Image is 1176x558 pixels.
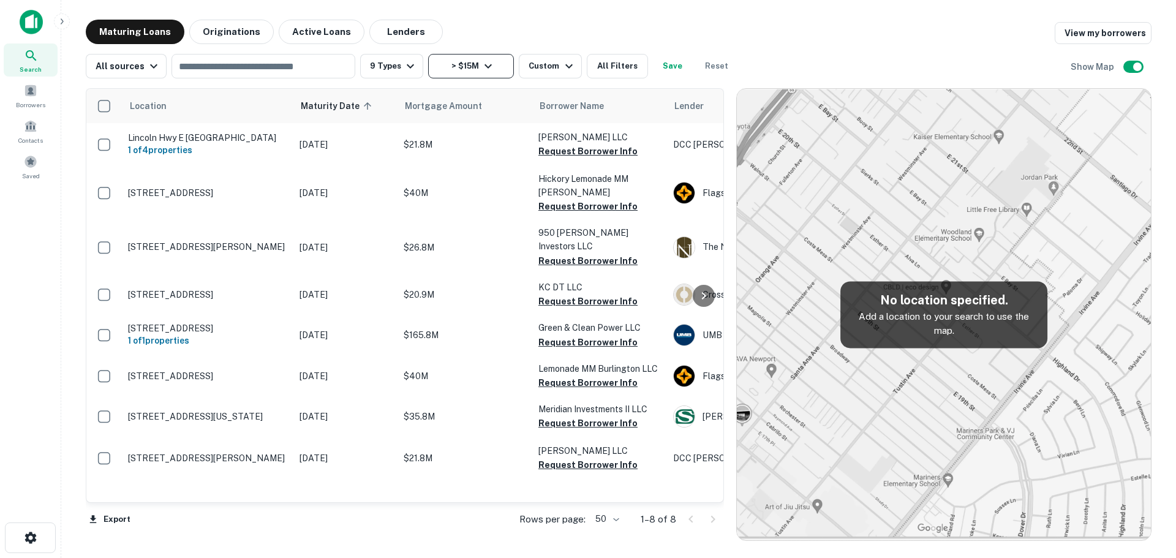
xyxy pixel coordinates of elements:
[1115,460,1176,519] iframe: Chat Widget
[300,138,391,151] p: [DATE]
[404,288,526,301] p: $20.9M
[4,150,58,183] a: Saved
[674,366,695,386] img: picture
[519,54,581,78] button: Custom
[673,405,857,428] div: [PERSON_NAME] Of [US_STATE]
[673,284,857,306] div: Crossfirst Bank
[128,323,287,334] p: [STREET_ADDRESS]
[538,130,661,144] p: [PERSON_NAME] LLC
[653,54,692,78] button: Save your search to get updates of matches that match your search criteria.
[590,510,621,528] div: 50
[18,135,43,145] span: Contacts
[737,89,1151,540] img: map-placeholder.webp
[519,512,586,527] p: Rows per page:
[673,451,857,465] p: DCC [PERSON_NAME] LLC
[674,183,695,203] img: picture
[20,64,42,74] span: Search
[96,59,161,74] div: All sources
[538,458,638,472] button: Request Borrower Info
[404,369,526,383] p: $40M
[22,171,40,181] span: Saved
[128,241,287,252] p: [STREET_ADDRESS][PERSON_NAME]
[1071,60,1116,74] h6: Show Map
[538,362,661,375] p: Lemonade MM Burlington LLC
[538,321,661,334] p: Green & Clean Power LLC
[300,369,391,383] p: [DATE]
[128,132,287,143] p: Lincoln Hwy E [GEOGRAPHIC_DATA]
[128,371,287,382] p: [STREET_ADDRESS]
[300,186,391,200] p: [DATE]
[128,334,287,347] h6: 1 of 1 properties
[641,512,676,527] p: 1–8 of 8
[279,20,364,44] button: Active Loans
[850,291,1038,309] h5: No location specified.
[300,328,391,342] p: [DATE]
[16,100,45,110] span: Borrowers
[538,199,638,214] button: Request Borrower Info
[301,99,375,113] span: Maturity Date
[404,186,526,200] p: $40M
[4,43,58,77] a: Search
[673,236,857,258] div: The Nikols Company
[538,402,661,416] p: Meridian Investments II LLC
[129,99,167,113] span: Location
[293,89,398,123] th: Maturity Date
[674,284,695,305] img: picture
[532,89,667,123] th: Borrower Name
[538,444,661,458] p: [PERSON_NAME] LLC
[20,10,43,34] img: capitalize-icon.png
[404,328,526,342] p: $165.8M
[538,375,638,390] button: Request Borrower Info
[128,411,287,422] p: [STREET_ADDRESS][US_STATE]
[538,335,638,350] button: Request Borrower Info
[405,99,498,113] span: Mortgage Amount
[86,510,134,529] button: Export
[673,138,857,151] p: DCC [PERSON_NAME] LLC
[404,241,526,254] p: $26.8M
[428,54,514,78] button: > $15M
[697,54,736,78] button: Reset
[369,20,443,44] button: Lenders
[398,89,532,123] th: Mortgage Amount
[538,294,638,309] button: Request Borrower Info
[540,99,604,113] span: Borrower Name
[4,115,58,148] a: Contacts
[538,416,638,431] button: Request Borrower Info
[529,59,576,74] div: Custom
[673,182,857,204] div: Flagstar Bank
[128,143,287,157] h6: 1 of 4 properties
[360,54,423,78] button: 9 Types
[404,410,526,423] p: $35.8M
[674,237,695,258] img: picture
[673,365,857,387] div: Flagstar Bank
[1055,22,1151,44] a: View my borrowers
[128,187,287,198] p: [STREET_ADDRESS]
[538,281,661,294] p: KC DT LLC
[404,451,526,465] p: $21.8M
[850,309,1038,338] p: Add a location to your search to use the map.
[404,138,526,151] p: $21.8M
[667,89,863,123] th: Lender
[300,288,391,301] p: [DATE]
[300,451,391,465] p: [DATE]
[128,289,287,300] p: [STREET_ADDRESS]
[4,79,58,112] a: Borrowers
[122,89,293,123] th: Location
[538,172,661,199] p: Hickory Lemonade MM [PERSON_NAME]
[300,241,391,254] p: [DATE]
[538,144,638,159] button: Request Borrower Info
[674,325,695,345] img: picture
[587,54,648,78] button: All Filters
[674,99,704,113] span: Lender
[86,20,184,44] button: Maturing Loans
[86,54,167,78] button: All sources
[128,453,287,464] p: [STREET_ADDRESS][PERSON_NAME]
[538,226,661,253] p: 950 [PERSON_NAME] Investors LLC
[674,406,695,427] img: picture
[673,324,857,346] div: UMB Bank, National Association
[300,410,391,423] p: [DATE]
